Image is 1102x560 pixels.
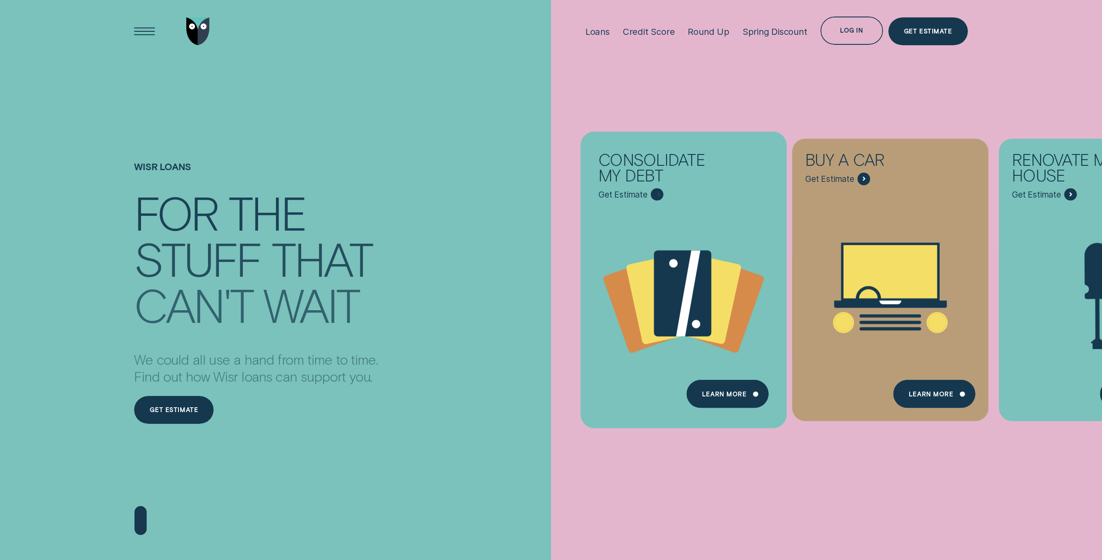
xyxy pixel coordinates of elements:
div: can't [134,283,252,326]
div: Spring Discount [743,26,807,37]
p: We could all use a hand from time to time. Find out how Wisr loans can support you. [134,351,378,385]
button: Open Menu [131,17,159,46]
div: that [272,236,372,280]
div: stuff [134,236,261,280]
div: Round Up [688,26,729,37]
img: Wisr [186,17,210,46]
h4: For the stuff that can't wait [134,189,378,320]
span: Get Estimate [805,174,854,184]
div: the [228,190,306,234]
a: Get estimate [134,396,214,424]
a: Get Estimate [888,17,968,46]
div: For [134,190,217,234]
a: Consolidate my debt - Learn more [585,139,782,413]
div: Loans [585,26,610,37]
span: Get Estimate [598,189,648,200]
div: Buy a car [805,152,931,173]
a: Learn More [893,380,975,408]
div: Credit Score [623,26,675,37]
button: Log in [820,17,883,45]
a: Buy a car - Learn more [792,139,988,413]
a: Learn more [686,380,769,408]
div: Consolidate my debt [598,152,724,188]
h1: Wisr loans [134,161,378,189]
span: Get Estimate [1012,189,1061,200]
div: wait [263,283,359,326]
